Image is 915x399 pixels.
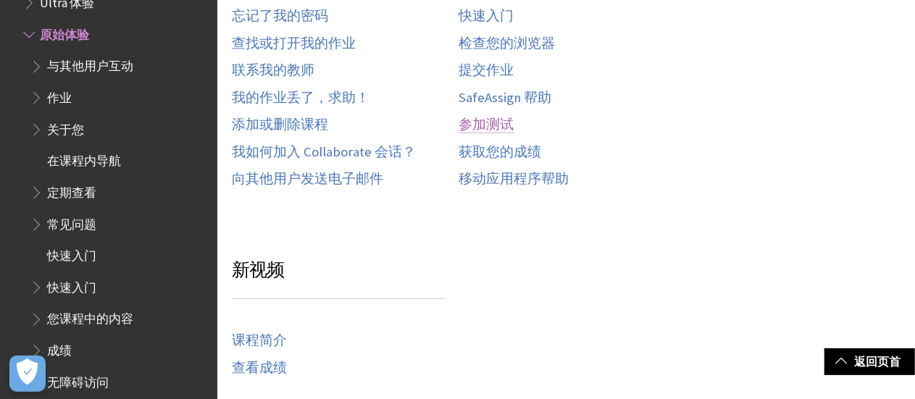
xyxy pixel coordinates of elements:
span: 成绩 [47,338,72,358]
span: 无障碍访问 [47,370,109,390]
a: 联系我的教师 [232,62,314,79]
a: 添加或删除课程 [232,117,328,133]
button: Open Preferences [9,356,46,392]
span: 快速入门 [47,275,96,295]
a: 检查您的浏览器 [459,35,556,52]
a: 向其他用户发送电子邮件 [232,171,383,188]
span: 与其他用户互动 [47,54,133,74]
a: 我如何加入 Collaborate 会话？ [232,144,416,161]
h3: 新视频 [232,256,445,299]
a: 我的作业丢了，求助！ [232,90,369,106]
a: 返回页首 [824,348,915,375]
a: 查看成绩 [232,360,287,377]
a: 查找或打开我的作业 [232,35,356,52]
a: 获取您的成绩 [459,144,542,161]
span: 常见问题 [47,212,96,232]
span: 作业 [47,85,72,105]
span: 原始体验 [40,22,89,42]
a: 参加测试 [459,117,514,133]
span: 您课程中的内容 [47,307,133,327]
a: 移动应用程序帮助 [459,171,569,188]
span: 关于您 [47,117,84,137]
span: 在课程内导航 [47,148,121,168]
a: 提交作业 [459,62,514,79]
span: 定期查看 [47,180,96,200]
a: SafeAssign 帮助 [459,90,552,106]
a: 快速入门 [459,8,514,25]
a: 忘记了我的密码 [232,8,328,25]
a: 课程简介 [232,332,287,349]
span: 快速入门 [47,243,96,263]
